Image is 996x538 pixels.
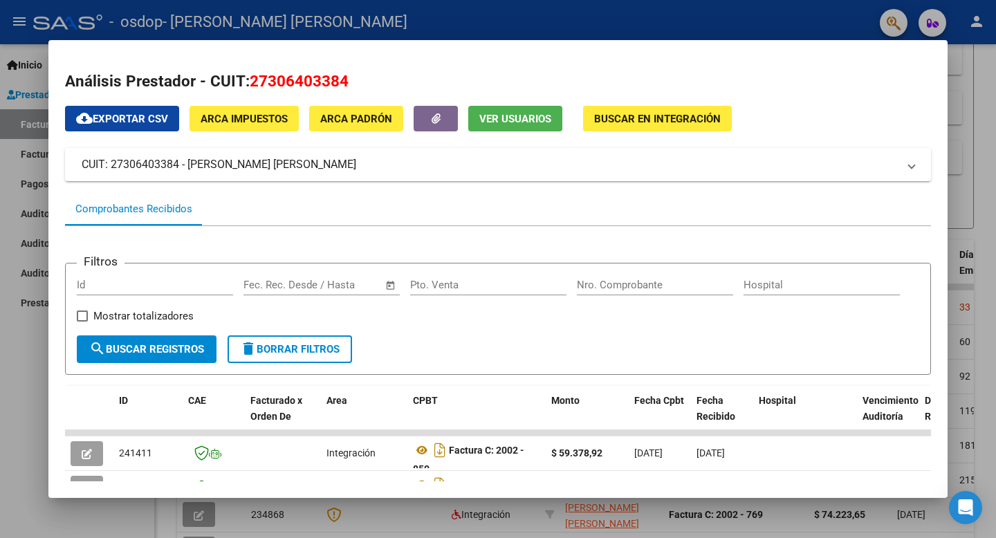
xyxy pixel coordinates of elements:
strong: Factura C: 2002 - 850 [413,445,524,474]
span: Fecha Cpbt [634,395,684,406]
datatable-header-cell: Facturado x Orden De [245,386,321,447]
span: [DATE] [697,447,725,458]
i: Descargar documento [431,439,449,461]
div: Comprobantes Recibidos [75,201,192,217]
datatable-header-cell: Fecha Recibido [691,386,753,447]
datatable-header-cell: CAE [183,386,245,447]
button: ARCA Padrón [309,106,403,131]
button: Open calendar [383,277,399,293]
span: Mostrar totalizadores [93,308,194,324]
mat-expansion-panel-header: CUIT: 27306403384 - [PERSON_NAME] [PERSON_NAME] [65,148,931,181]
span: ARCA Impuestos [201,113,288,125]
span: Area [326,395,347,406]
div: Open Intercom Messenger [949,491,982,524]
span: Borrar Filtros [240,343,340,355]
mat-icon: cloud_download [76,110,93,127]
strong: $ 59.378,92 [551,447,602,458]
datatable-header-cell: Vencimiento Auditoría [857,386,919,447]
span: CAE [188,395,206,406]
button: Ver Usuarios [468,106,562,131]
span: CPBT [413,395,438,406]
span: Monto [551,395,580,406]
strong: Factura C: 2002 - 839 [413,479,524,509]
mat-panel-title: CUIT: 27306403384 - [PERSON_NAME] [PERSON_NAME] [82,156,898,173]
h3: Filtros [77,252,124,270]
span: [DATE] [634,447,663,458]
span: Facturado x Orden De [250,395,302,422]
datatable-header-cell: Monto [546,386,629,447]
span: Doc Respaldatoria [925,395,987,422]
datatable-header-cell: Fecha Cpbt [629,386,691,447]
button: Exportar CSV [65,106,179,131]
datatable-header-cell: Hospital [753,386,857,447]
mat-icon: delete [240,340,257,357]
input: Fecha fin [312,279,379,291]
span: Vencimiento Auditoría [863,395,919,422]
button: Borrar Filtros [228,335,352,363]
span: Hospital [759,395,796,406]
span: ARCA Padrón [320,113,392,125]
button: ARCA Impuestos [190,106,299,131]
span: 241411 [119,447,152,458]
span: Ver Usuarios [479,113,551,125]
span: Buscar en Integración [594,113,721,125]
i: Descargar documento [431,474,449,496]
mat-icon: search [89,340,106,357]
span: ID [119,395,128,406]
h2: Análisis Prestador - CUIT: [65,70,931,93]
span: Fecha Recibido [697,395,735,422]
button: Buscar en Integración [583,106,732,131]
span: Integración [326,447,376,458]
span: Buscar Registros [89,343,204,355]
datatable-header-cell: ID [113,386,183,447]
datatable-header-cell: CPBT [407,386,546,447]
span: 27306403384 [250,72,349,90]
input: Fecha inicio [243,279,299,291]
button: Buscar Registros [77,335,216,363]
datatable-header-cell: Area [321,386,407,447]
span: Exportar CSV [76,113,168,125]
